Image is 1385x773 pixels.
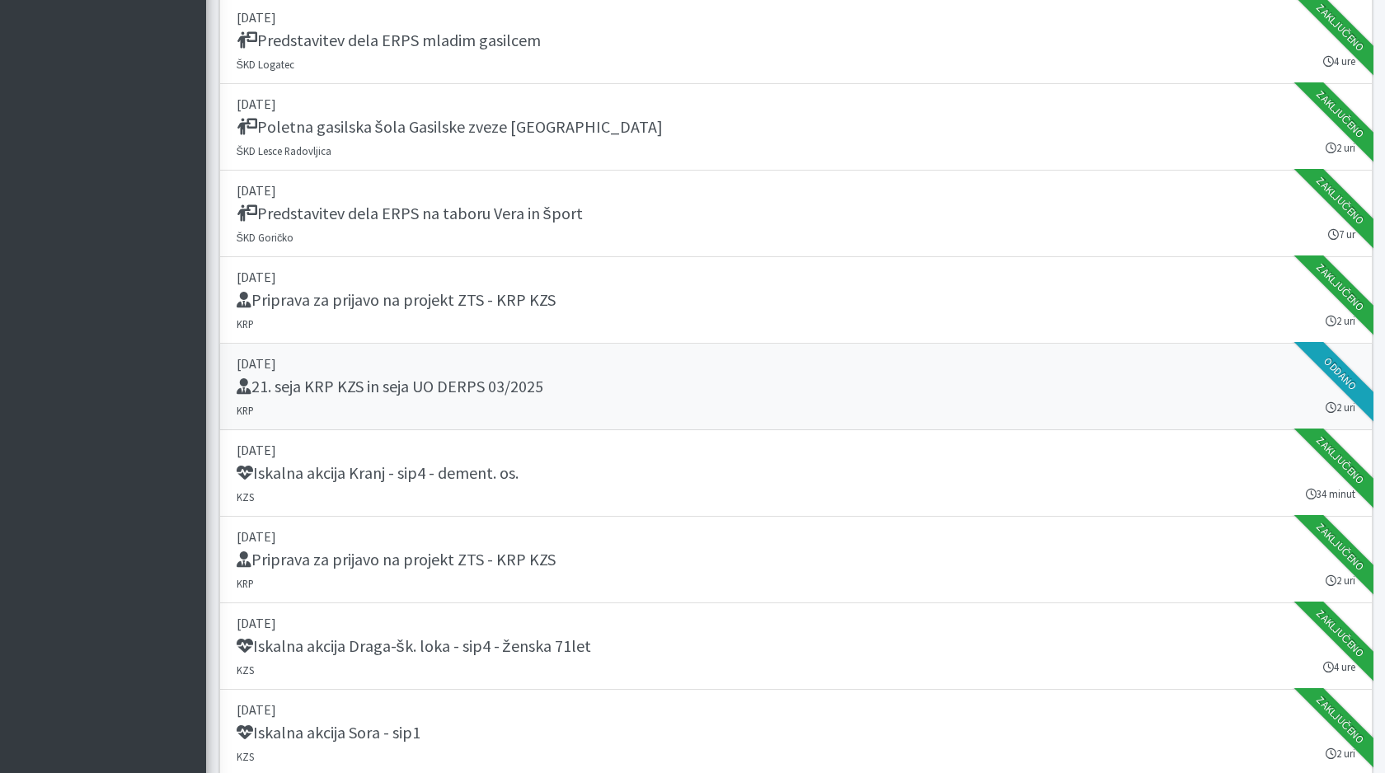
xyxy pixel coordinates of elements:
h5: Iskalna akcija Draga-šk. loka - sip4 - ženska 71let [237,636,591,656]
h5: Predstavitev dela ERPS mladim gasilcem [237,30,541,50]
small: ŠKD Logatec [237,58,295,71]
p: [DATE] [237,440,1355,460]
a: [DATE] Poletna gasilska šola Gasilske zveze [GEOGRAPHIC_DATA] ŠKD Lesce Radovljica 2 uri Zaključeno [219,84,1373,171]
p: [DATE] [237,7,1355,27]
p: [DATE] [237,354,1355,373]
small: KZS [237,750,254,763]
p: [DATE] [237,180,1355,200]
h5: Priprava za prijavo na projekt ZTS - KRP KZS [237,550,556,569]
a: [DATE] Priprava za prijavo na projekt ZTS - KRP KZS KRP 2 uri Zaključeno [219,517,1373,603]
a: [DATE] Priprava za prijavo na projekt ZTS - KRP KZS KRP 2 uri Zaključeno [219,257,1373,344]
small: KZS [237,663,254,677]
small: KRP [237,577,254,590]
h5: Iskalna akcija Sora - sip1 [237,723,420,743]
p: [DATE] [237,267,1355,287]
p: [DATE] [237,613,1355,633]
h5: 21. seja KRP KZS in seja UO DERPS 03/2025 [237,377,543,396]
a: [DATE] 21. seja KRP KZS in seja UO DERPS 03/2025 KRP 2 uri Oddano [219,344,1373,430]
small: ŠKD Goričko [237,231,294,244]
a: [DATE] Predstavitev dela ERPS na taboru Vera in šport ŠKD Goričko 7 ur Zaključeno [219,171,1373,257]
small: KZS [237,490,254,504]
h5: Priprava za prijavo na projekt ZTS - KRP KZS [237,290,556,310]
small: KRP [237,404,254,417]
small: ŠKD Lesce Radovljica [237,144,332,157]
h5: Iskalna akcija Kranj - sip4 - dement. os. [237,463,519,483]
small: KRP [237,317,254,330]
a: [DATE] Iskalna akcija Draga-šk. loka - sip4 - ženska 71let KZS 4 ure Zaključeno [219,603,1373,690]
p: [DATE] [237,527,1355,546]
p: [DATE] [237,94,1355,114]
a: [DATE] Iskalna akcija Kranj - sip4 - dement. os. KZS 34 minut Zaključeno [219,430,1373,517]
h5: Poletna gasilska šola Gasilske zveze [GEOGRAPHIC_DATA] [237,117,663,137]
p: [DATE] [237,700,1355,719]
h5: Predstavitev dela ERPS na taboru Vera in šport [237,204,583,223]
